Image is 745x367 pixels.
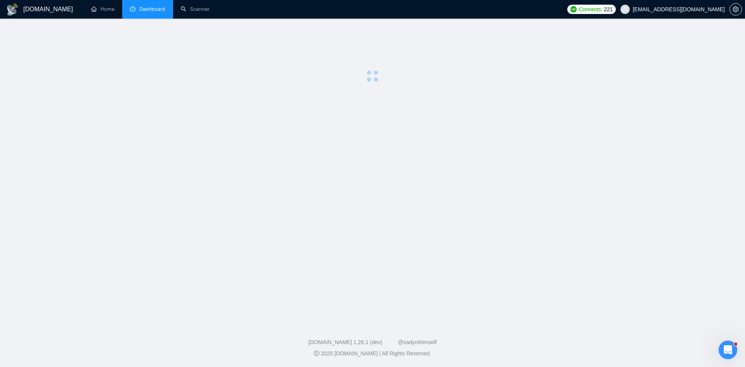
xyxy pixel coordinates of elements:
[314,351,319,356] span: copyright
[729,3,742,16] button: setting
[604,5,612,14] span: 221
[6,3,19,16] img: logo
[91,6,114,12] a: homeHome
[730,6,742,12] span: setting
[729,6,742,12] a: setting
[622,7,628,12] span: user
[181,6,210,12] a: searchScanner
[6,350,739,358] div: 2025 [DOMAIN_NAME] | All Rights Reserved.
[308,339,383,345] a: [DOMAIN_NAME] 1.26.1 (dev)
[398,339,437,345] a: @vadymhimself
[139,6,165,12] span: Dashboard
[579,5,602,14] span: Connects:
[130,6,135,12] span: dashboard
[570,6,577,12] img: upwork-logo.png
[719,341,737,359] iframe: Intercom live chat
